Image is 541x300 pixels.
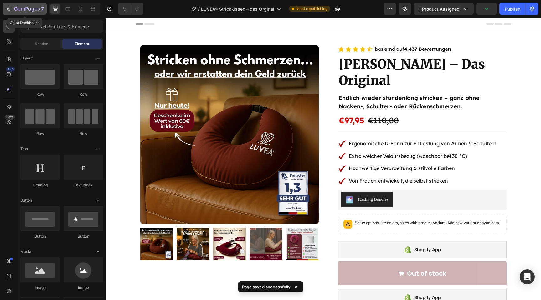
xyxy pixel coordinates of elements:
[20,249,31,255] span: Media
[75,41,89,47] span: Element
[296,6,327,12] span: Need republishing
[235,175,288,190] button: Kaching Bundles
[93,144,103,154] span: Toggle open
[106,18,541,300] iframe: Design area
[20,20,103,33] input: Search Sections & Elements
[35,41,48,47] span: Section
[64,182,103,188] div: Text Block
[242,284,291,290] p: Page saved successfully
[198,6,200,12] span: /
[20,198,32,203] span: Button
[233,38,401,72] h1: [PERSON_NAME] – Das Original
[64,285,103,291] div: Image
[376,203,394,208] span: sync data
[20,55,33,61] span: Layout
[243,134,391,143] p: Extra weicher Veloursbezug (waschbar bei 30 °C)
[243,159,391,168] p: Von Frauen entwickelt, die selbst stricken
[5,115,15,120] div: Beta
[505,6,520,12] div: Publish
[270,28,346,35] p: basiernd auf
[233,97,260,109] div: €97,95
[93,195,103,205] span: Toggle open
[64,91,103,97] div: Row
[93,247,103,257] span: Toggle open
[520,269,535,284] div: Open Intercom Messenger
[342,203,371,208] span: Add new variant
[309,228,335,236] div: Shopify App
[233,75,401,94] h2: Endlich wieder stundenlang stricken – ganz ohne Nacken-, Schulter- oder Rückenschmerzen.
[309,276,335,284] div: Shopify App
[20,146,28,152] span: Text
[299,28,346,34] u: 4.437 Bewertungen
[240,178,248,186] img: KachingBundles.png
[118,3,143,15] div: Undo/Redo
[64,234,103,239] div: Button
[499,3,526,15] button: Publish
[233,244,401,268] button: Out of stock
[371,203,394,208] span: or
[414,3,474,15] button: 1 product assigned
[301,251,341,261] div: Out of stock
[20,131,60,137] div: Row
[41,5,44,13] p: 7
[20,234,60,239] div: Button
[249,202,394,209] p: Setup options like colors, sizes with product variant.
[262,97,294,109] div: €110,00
[243,122,391,131] p: Ergonomische U-Form zur Entlastung von Armen & Schultern
[243,146,391,155] p: Hochwertige Verarbeitung & stilvolle Farben
[6,67,15,72] div: 450
[253,178,283,185] div: Kaching Bundles
[93,53,103,63] span: Toggle open
[270,28,346,35] a: basiernd auf4.437 Bewertungen
[20,91,60,97] div: Row
[64,131,103,137] div: Row
[419,6,460,12] span: 1 product assigned
[3,3,47,15] button: 7
[20,182,60,188] div: Heading
[201,6,274,12] span: LUVEA® Strickkissen – das Orginal
[20,285,60,291] div: Image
